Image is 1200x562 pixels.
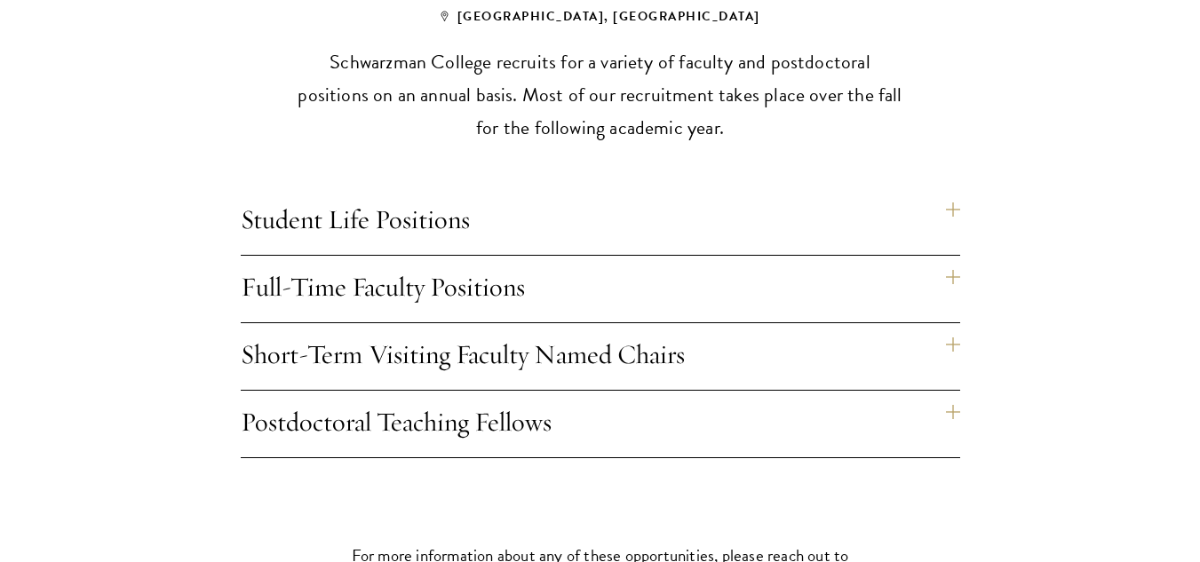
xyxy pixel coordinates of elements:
[241,256,960,322] h4: Full-Time Faculty Positions
[241,391,960,457] h4: Postdoctoral Teaching Fellows
[241,323,960,390] h4: Short-Term Visiting Faculty Named Chairs
[241,188,960,255] h4: Student Life Positions
[441,7,760,26] span: [GEOGRAPHIC_DATA], [GEOGRAPHIC_DATA]
[294,45,907,144] p: Schwarzman College recruits for a variety of faculty and postdoctoral positions on an annual basi...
